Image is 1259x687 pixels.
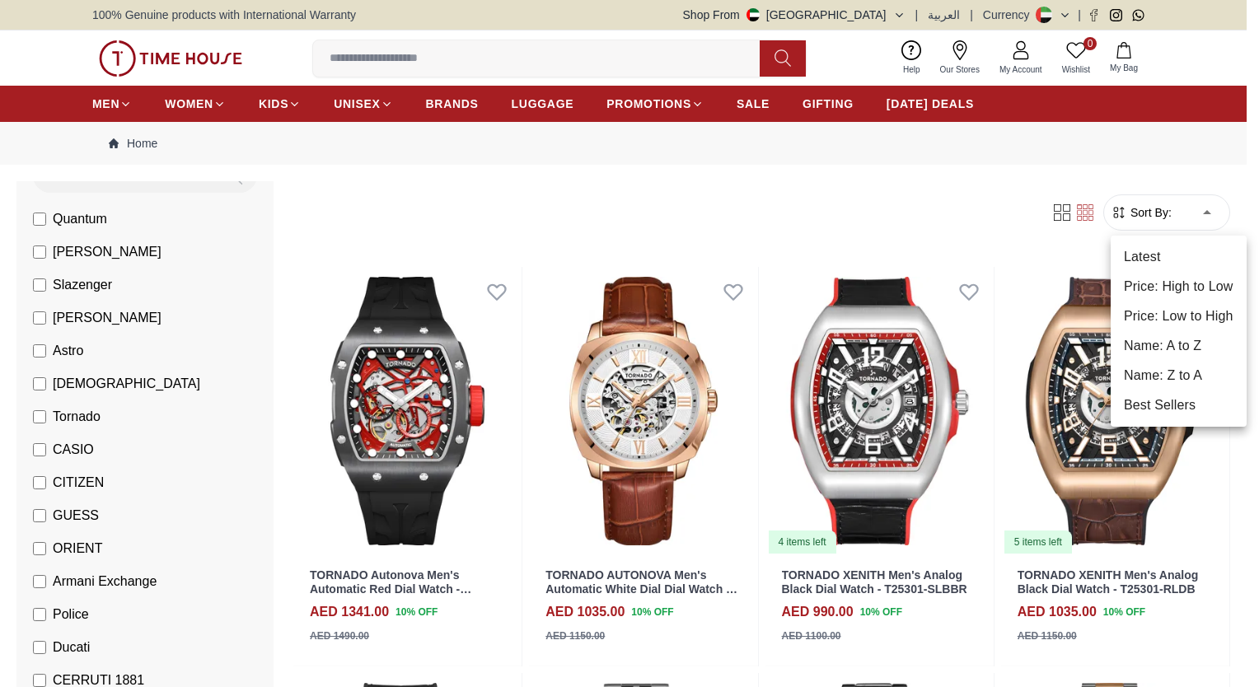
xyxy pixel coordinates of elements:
[1111,390,1247,420] li: Best Sellers
[1111,272,1247,301] li: Price: High to Low
[1111,301,1247,331] li: Price: Low to High
[1111,242,1247,272] li: Latest
[1111,361,1247,390] li: Name: Z to A
[1111,331,1247,361] li: Name: A to Z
